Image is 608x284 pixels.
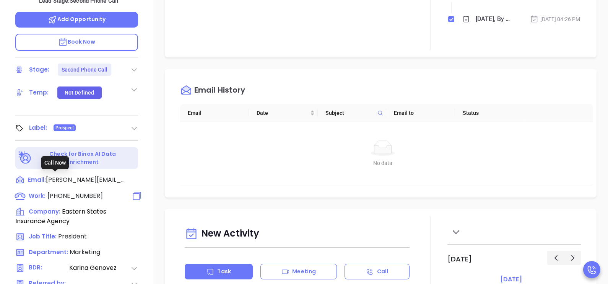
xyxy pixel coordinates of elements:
span: Date [257,109,309,117]
div: Label: [29,122,47,134]
button: Previous day [547,251,564,265]
span: [PHONE_NUMBER] [47,191,103,200]
button: Next day [564,251,581,265]
div: Second Phone Call [62,64,108,76]
p: Check for Binox AI Data Enrichment [33,150,133,166]
span: Email: [28,175,46,185]
span: Job Title: [29,232,57,240]
div: Call Now [41,156,69,169]
div: Email History [194,86,245,96]
img: Ai-Enrich-DaqCidB-.svg [18,151,32,165]
span: President [58,232,87,241]
span: Add Opportunity [48,15,106,23]
p: Call [377,268,388,276]
span: Prospect [55,124,74,132]
th: Email to [386,104,455,122]
span: Marketing [70,248,100,256]
div: [DATE] 04:26 PM [530,15,580,23]
div: Not Defined [65,87,94,99]
th: Date [249,104,318,122]
span: Work: [29,192,46,200]
span: Department: [29,248,68,256]
p: Task [217,268,231,276]
div: Stage: [29,64,50,75]
th: Email [180,104,249,122]
span: Subject [325,109,375,117]
div: Temp: [29,87,49,98]
span: Company: [29,207,60,215]
span: Eastern States Insurance Agency [15,207,106,225]
p: Meeting [292,268,316,276]
span: BDR: [29,263,68,273]
th: Status [455,104,524,122]
div: No data [189,159,576,167]
div: New Activity [185,224,410,244]
span: Karina Genovez [69,263,130,273]
h2: [DATE] [447,255,472,263]
div: [DATE], By [PERSON_NAME] comes from search [PERSON_NAME] Email:[EMAIL_ADDRESS][DOMAIN_NAME] [476,13,510,25]
span: Book Now [58,38,96,46]
span: [PERSON_NAME][EMAIL_ADDRESS][DOMAIN_NAME] [46,175,126,184]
